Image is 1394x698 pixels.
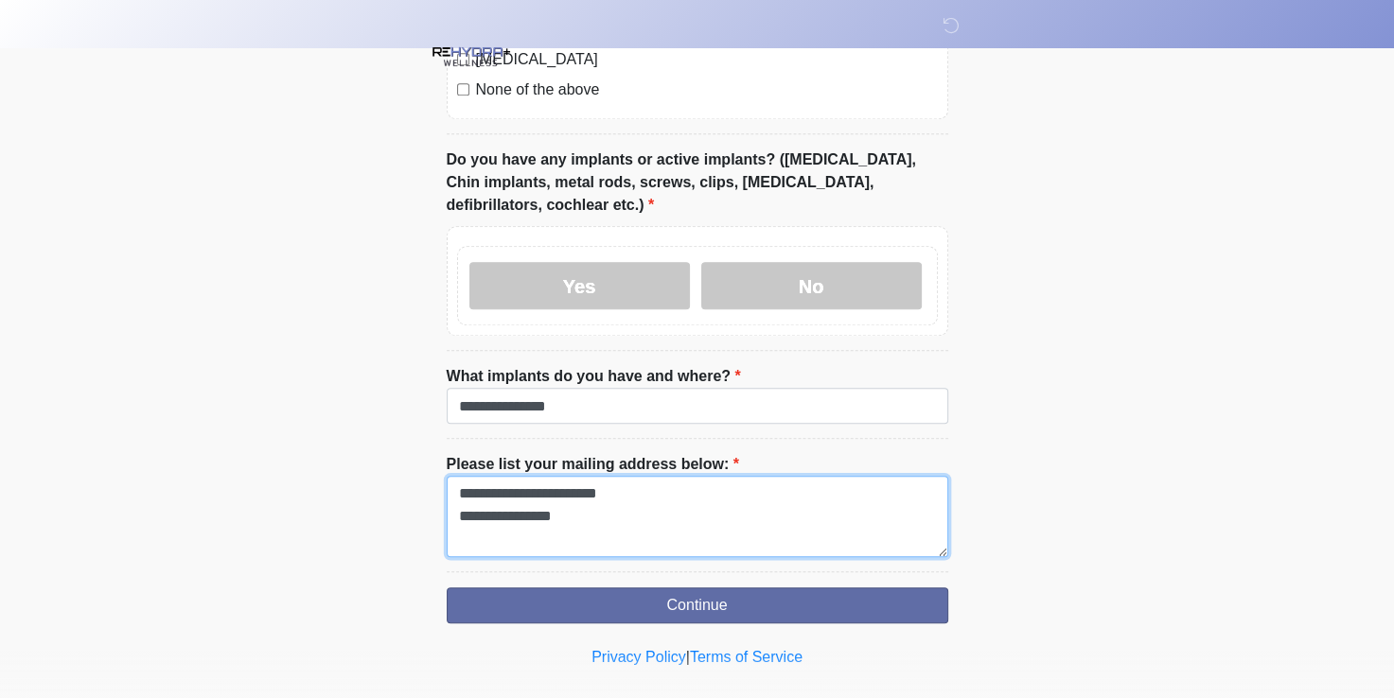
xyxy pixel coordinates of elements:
[690,649,803,665] a: Terms of Service
[447,587,948,623] button: Continue
[469,262,690,309] label: Yes
[447,148,948,217] label: Do you have any implants or active implants? ([MEDICAL_DATA], Chin implants, metal rods, screws, ...
[686,649,690,665] a: |
[428,14,514,100] img: REHYDRA+ Wellness Logo
[447,453,739,476] label: Please list your mailing address below:
[591,649,686,665] a: Privacy Policy
[701,262,922,309] label: No
[447,365,741,388] label: What implants do you have and where?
